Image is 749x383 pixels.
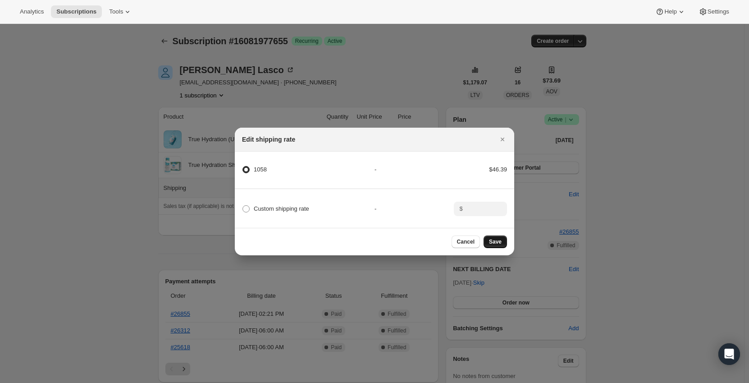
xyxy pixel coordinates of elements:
[457,238,475,245] span: Cancel
[718,343,740,365] div: Open Intercom Messenger
[489,238,502,245] span: Save
[496,133,509,146] button: Close
[650,5,691,18] button: Help
[452,235,480,248] button: Cancel
[104,5,137,18] button: Tools
[374,165,454,174] div: -
[374,204,454,213] div: -
[51,5,102,18] button: Subscriptions
[254,166,267,173] span: 1058
[484,235,507,248] button: Save
[56,8,96,15] span: Subscriptions
[20,8,44,15] span: Analytics
[14,5,49,18] button: Analytics
[254,205,309,212] span: Custom shipping rate
[459,205,462,212] span: $
[109,8,123,15] span: Tools
[242,135,295,144] h2: Edit shipping rate
[664,8,676,15] span: Help
[708,8,729,15] span: Settings
[454,165,507,174] div: $46.39
[693,5,735,18] button: Settings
